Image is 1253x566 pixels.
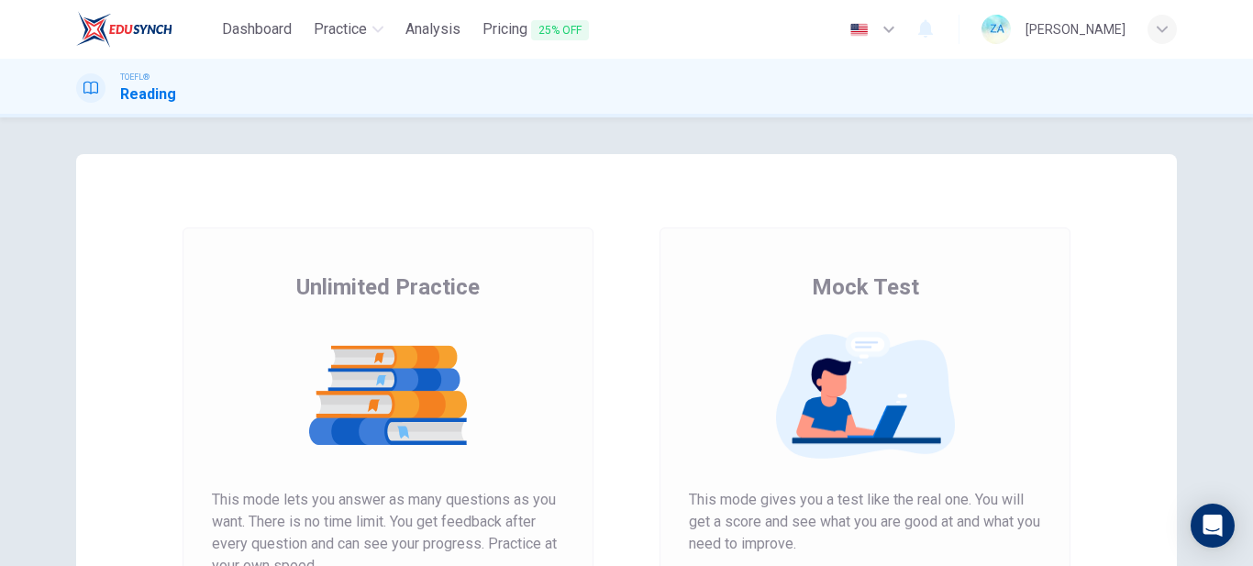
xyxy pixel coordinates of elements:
[215,13,299,46] button: Dashboard
[981,15,1011,44] img: Profile picture
[1191,504,1235,548] div: Open Intercom Messenger
[120,71,150,83] span: TOEFL®
[475,13,596,47] button: Pricing25% OFF
[405,18,460,40] span: Analysis
[76,11,215,48] a: EduSynch logo
[314,18,367,40] span: Practice
[398,13,468,46] button: Analysis
[531,20,589,40] span: 25% OFF
[215,13,299,47] a: Dashboard
[76,11,172,48] img: EduSynch logo
[848,23,870,37] img: en
[689,489,1041,555] span: This mode gives you a test like the real one. You will get a score and see what you are good at a...
[120,83,176,105] h1: Reading
[222,18,292,40] span: Dashboard
[812,272,919,302] span: Mock Test
[306,13,391,46] button: Practice
[296,272,480,302] span: Unlimited Practice
[398,13,468,47] a: Analysis
[482,18,589,41] span: Pricing
[1026,18,1125,40] div: [PERSON_NAME]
